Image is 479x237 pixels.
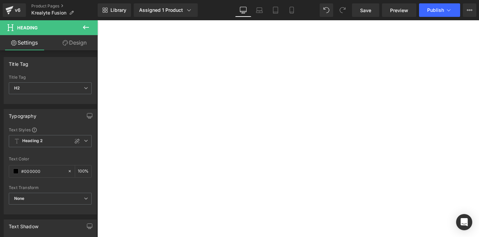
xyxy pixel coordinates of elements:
a: Tablet [267,3,284,17]
a: New Library [98,3,131,17]
b: None [14,196,25,201]
a: Preview [382,3,416,17]
a: Product Pages [31,3,98,9]
div: % [75,165,91,177]
div: Title Tag [9,75,92,80]
input: Color [21,167,64,175]
span: Library [110,7,126,13]
span: Heading [17,25,38,30]
b: Heading 2 [22,138,43,144]
a: Mobile [284,3,300,17]
span: Publish [427,7,444,13]
div: Assigned 1 Product [139,7,192,14]
button: Publish [419,3,460,17]
div: Text Transform [9,185,92,190]
b: H2 [14,85,20,90]
span: Krealyte Fusion [31,10,66,16]
a: Design [50,35,99,50]
div: Text Styles [9,127,92,132]
span: Preview [390,7,408,14]
a: Laptop [251,3,267,17]
div: v6 [13,6,22,15]
button: Redo [336,3,349,17]
a: Desktop [235,3,251,17]
div: Title Tag [9,57,29,67]
div: Open Intercom Messenger [456,214,472,230]
div: Typography [9,109,36,119]
div: Text Color [9,157,92,161]
div: Text Shadow [9,220,38,229]
button: More [463,3,476,17]
a: v6 [3,3,26,17]
button: Undo [320,3,333,17]
span: Save [360,7,371,14]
